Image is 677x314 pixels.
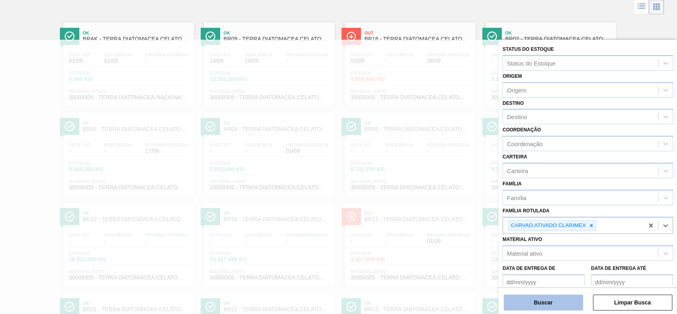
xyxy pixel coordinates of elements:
[507,167,528,174] div: Carteira
[502,208,549,214] label: Família Rotulada
[502,237,542,242] label: Material ativo
[502,274,585,290] input: dd/mm/yyyy
[65,31,75,41] img: Ícone
[591,266,646,271] label: Data de Entrega até
[224,36,331,42] span: BR09 - TERRA DIATOMACEA CELATOM FW14
[502,100,524,106] label: Destino
[83,31,190,35] span: Ok
[507,87,526,93] div: Origem
[198,16,339,106] a: ÍconeOkBR09 - TERRA DIATOMACEA CELATOM FW14Data out14/09Suficiência19/09Próxima Entrega-Estoque13...
[346,31,356,41] img: Ícone
[57,16,198,106] a: ÍconeOkBRAK - TERRA DIATOMACEA CELATOM FW14Data out01/09Suficiência01/09Próxima Entrega-Estoque0,...
[502,46,554,52] label: Status do Estoque
[83,36,190,42] span: BRAK - TERRA DIATOMACEA CELATOM FW14
[505,36,612,42] span: BR02 - TERRA DIATOMACEA CELATOM FW14
[505,31,612,35] span: Ok
[364,31,472,35] span: Out
[502,154,527,160] label: Carteira
[591,274,673,290] input: dd/mm/yyyy
[507,60,556,66] div: Status do Estoque
[502,127,541,133] label: Coordenação
[479,16,620,106] a: ÍconeOkBR02 - TERRA DIATOMACEA CELATOM FW14Data out-Suficiência-Próxima Entrega-Estoque5.584,200 ...
[224,31,331,35] span: Ok
[502,266,555,271] label: Data de Entrega de
[205,31,215,41] img: Ícone
[508,221,587,231] div: CARVAO ATIVADO CLARIMEX
[364,36,472,42] span: BR18 - TERRA DIATOMACEA CELATOM FW14
[339,16,479,106] a: ÍconeOutBR18 - TERRA DIATOMACEA CELATOM FW14Data out01/09Suficiência-Próxima Entrega08/09Estoque4...
[507,141,543,147] div: Coordenação
[507,194,526,201] div: Família
[502,73,522,79] label: Origem
[507,250,542,257] div: Material ativo
[502,181,522,187] label: Família
[507,114,527,120] div: Destino
[487,31,497,41] img: Ícone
